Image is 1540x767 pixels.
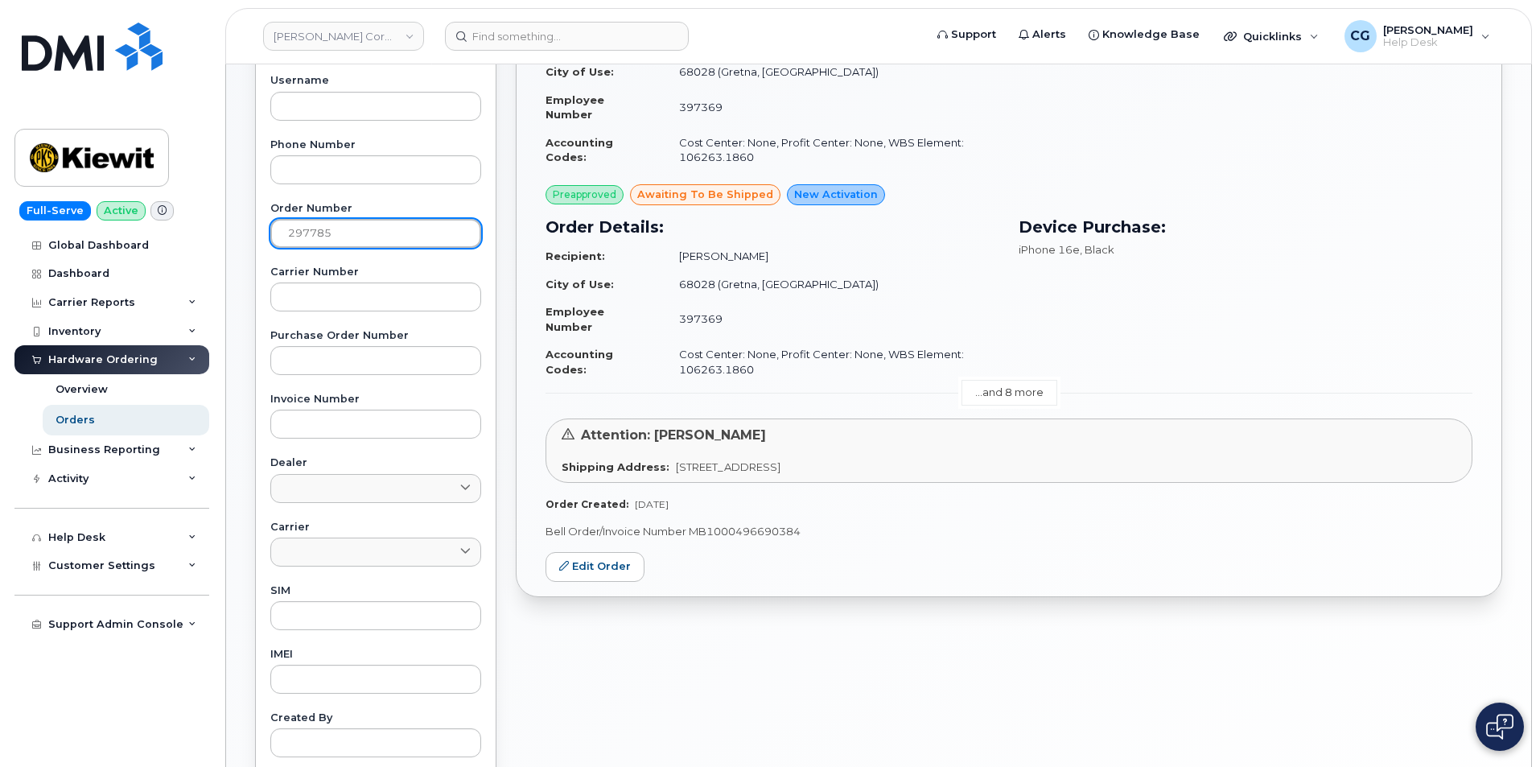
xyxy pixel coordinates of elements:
div: Cindy Gornick [1333,20,1501,52]
span: [STREET_ADDRESS] [676,460,780,473]
input: Find something... [445,22,689,51]
a: ...and 8 more [961,380,1057,405]
span: , Black [1080,243,1114,256]
p: Bell Order/Invoice Number MB1000496690384 [546,524,1472,539]
label: Username [270,76,481,86]
span: Alerts [1032,27,1066,43]
span: Quicklinks [1243,30,1302,43]
span: Support [951,27,996,43]
td: Cost Center: None, Profit Center: None, WBS Element: 106263.1860 [665,129,999,171]
span: iPhone 16e [1019,243,1080,256]
span: Help Desk [1383,36,1473,49]
label: Dealer [270,458,481,468]
strong: City of Use: [546,65,614,78]
span: Attention: [PERSON_NAME] [581,427,766,443]
span: Preapproved [553,188,616,202]
a: Knowledge Base [1077,19,1211,51]
span: [DATE] [635,498,669,510]
td: Cost Center: None, Profit Center: None, WBS Element: 106263.1860 [665,340,999,383]
strong: Accounting Codes: [546,348,613,376]
label: Order Number [270,204,481,214]
label: Carrier Number [270,267,481,278]
span: awaiting to be shipped [637,187,773,202]
td: 397369 [665,86,999,129]
label: Invoice Number [270,394,481,405]
strong: Recipient: [546,249,605,262]
div: Quicklinks [1213,20,1330,52]
strong: Employee Number [546,305,604,333]
h3: Device Purchase: [1019,215,1472,239]
span: [PERSON_NAME] [1383,23,1473,36]
span: CG [1350,27,1370,46]
strong: City of Use: [546,278,614,291]
label: IMEI [270,649,481,660]
td: 397369 [665,298,999,340]
a: Kiewit Corporation [263,22,424,51]
strong: Shipping Address: [562,460,669,473]
h3: Order Details: [546,215,999,239]
span: Knowledge Base [1102,27,1200,43]
td: 68028 (Gretna, [GEOGRAPHIC_DATA]) [665,270,999,299]
label: Created By [270,713,481,724]
strong: Accounting Codes: [546,136,613,164]
label: Carrier [270,522,481,533]
strong: Order Created: [546,498,628,510]
label: Purchase Order Number [270,331,481,341]
td: 68028 (Gretna, [GEOGRAPHIC_DATA]) [665,58,999,86]
strong: Employee Number [546,93,604,122]
img: Open chat [1486,714,1513,740]
span: New Activation [794,187,878,202]
td: [PERSON_NAME] [665,242,999,270]
a: Alerts [1007,19,1077,51]
a: Edit Order [546,552,644,582]
a: Support [926,19,1007,51]
label: SIM [270,586,481,596]
label: Phone Number [270,140,481,151]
